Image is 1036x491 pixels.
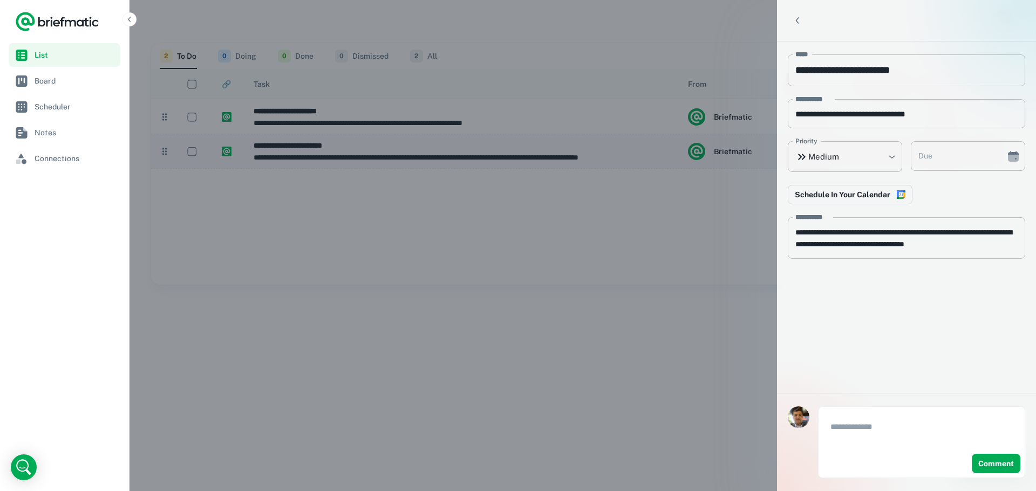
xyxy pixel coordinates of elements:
[788,185,912,204] button: Connect to Google Calendar to reserve time in your schedule to complete this work
[35,127,116,139] span: Notes
[9,147,120,170] a: Connections
[35,153,116,164] span: Connections
[788,141,902,172] div: Medium
[777,42,1036,393] div: scrollable content
[9,121,120,144] a: Notes
[35,101,116,113] span: Scheduler
[795,136,817,146] label: Priority
[9,43,120,67] a: List
[35,49,116,61] span: List
[1010,18,1015,23] button: Complete task
[9,95,120,119] a: Scheduler
[1020,18,1025,23] button: Dismiss task
[15,11,99,32] a: Logo
[35,75,116,87] span: Board
[9,69,120,93] a: Board
[11,454,37,480] div: Open Intercom Messenger
[1003,146,1024,167] button: Choose date, selected date is Sep 8, 2025
[972,454,1020,473] button: Comment
[788,11,807,30] button: Back
[788,406,809,428] img: Manoj Zanwar (Godawari Industries)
